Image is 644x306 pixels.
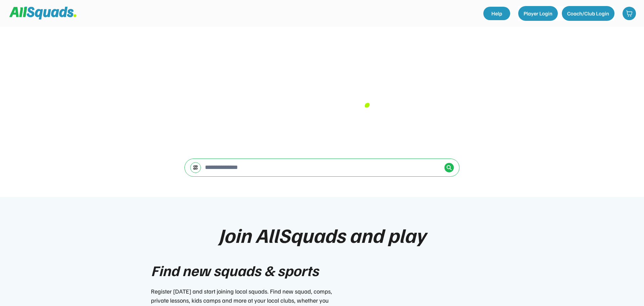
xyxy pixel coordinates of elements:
font: . [363,77,370,114]
img: Squad%20Logo.svg [9,7,76,19]
img: settings-03.svg [193,165,198,170]
button: Player Login [518,6,558,21]
img: Icon%20%2838%29.svg [446,165,452,170]
button: Coach/Club Login [562,6,614,21]
img: shopping-cart-01%20%281%29.svg [626,10,633,17]
a: Help [483,7,510,20]
div: Browse, compare & book local coaching programs, camps and other sports activities. [171,116,473,145]
div: Join AllSquads and play [218,224,426,246]
div: Find your Squad [DATE] [171,47,473,112]
div: Find new squads & sports [151,259,319,281]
